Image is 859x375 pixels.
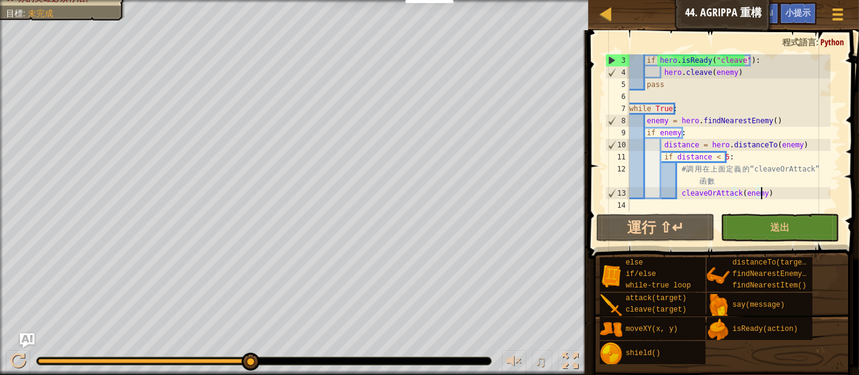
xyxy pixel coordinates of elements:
[782,36,816,48] span: 程式語言
[535,352,547,370] span: ♫
[707,264,730,287] img: portrait.png
[606,66,629,79] div: 4
[626,281,691,290] span: while-true loop
[605,199,629,211] div: 14
[733,301,785,309] span: say(message)
[626,349,661,357] span: shield()
[707,294,730,317] img: portrait.png
[707,318,730,341] img: portrait.png
[605,103,629,115] div: 7
[600,264,623,287] img: portrait.png
[626,306,687,314] span: cleave(target)
[823,2,853,31] button: 顯示遊戲選單
[820,36,844,48] span: Python
[6,350,30,375] button: Ctrl + P: Play
[605,91,629,103] div: 6
[6,8,23,18] span: 目標
[733,270,811,278] span: findNearestEnemy()
[733,281,806,290] span: findNearestItem()
[626,270,656,278] span: if/else
[606,54,629,66] div: 3
[733,258,811,267] span: distanceTo(target)
[785,7,811,18] span: 小提示
[596,214,715,242] button: 運行 ⇧↵
[816,36,820,48] span: :
[753,7,773,18] span: Ask AI
[606,139,629,151] div: 10
[605,151,629,163] div: 11
[606,115,629,127] div: 8
[28,8,53,18] span: 未完成
[626,294,687,303] span: attack(target)
[747,2,779,25] button: Ask AI
[605,79,629,91] div: 5
[600,318,623,341] img: portrait.png
[558,350,582,375] button: 切換全螢幕
[502,350,526,375] button: 調整音量
[606,187,629,199] div: 13
[770,220,790,234] span: 送出
[733,325,798,333] span: isReady(action)
[532,350,553,375] button: ♫
[605,127,629,139] div: 9
[600,294,623,317] img: portrait.png
[600,342,623,365] img: portrait.png
[605,163,629,187] div: 12
[626,258,643,267] span: else
[20,333,34,348] button: Ask AI
[23,8,28,18] span: :
[626,325,678,333] span: moveXY(x, y)
[721,214,839,242] button: 送出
